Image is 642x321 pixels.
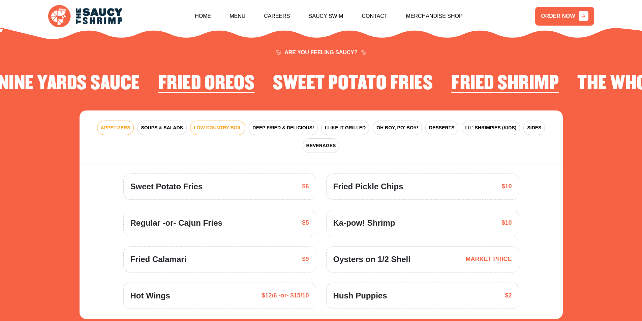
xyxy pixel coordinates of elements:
button: APPETIZERS [97,121,134,135]
span: BEVERAGES [306,142,336,149]
img: logo [48,5,122,28]
button: BEVERAGES [303,138,340,153]
button: I LIKE IT GRILLED [321,121,369,135]
button: DEEP FRIED & DELICIOUS! [249,121,318,135]
span: ARE YOU FEELING SAUCY? [276,50,366,55]
span: Fried Pickle Chips [333,181,403,193]
li: 4 of 4 [273,73,433,97]
span: SIDES [527,124,541,131]
a: Home [195,2,211,31]
li: 1 of 4 [451,73,559,97]
h2: Fried Shrimp [451,73,559,94]
span: APPETIZERS [101,124,130,131]
button: SIDES [523,121,545,135]
span: DEEP FRIED & DELICIOUS! [252,124,314,131]
a: Merchandise Shop [406,2,463,31]
button: OH BOY, PO' BOY! [373,121,422,135]
span: $6 [302,182,309,191]
span: Hush Puppies [333,290,387,302]
span: SOUPS & SALADS [141,124,183,131]
a: Saucy Swim [309,2,343,31]
button: LIL' SHRIMPIES (KIDS) [462,121,520,135]
span: Hot Wings [130,290,170,302]
span: DESSERTS [429,124,454,131]
span: LIL' SHRIMPIES (KIDS) [465,124,517,131]
span: Oysters on 1/2 Shell [333,253,410,265]
span: LOW COUNTRY BOIL [194,124,242,131]
span: $12/6 -or- $15/10 [262,291,309,300]
h2: Fried Oreos [158,73,255,94]
button: SOUPS & SALADS [137,121,186,135]
a: Contact [362,2,387,31]
button: DESSERTS [425,121,458,135]
span: Sweet Potato Fries [130,181,203,193]
span: $9 [302,255,309,264]
a: ORDER NOW [535,7,594,26]
span: $2 [505,291,512,300]
span: MARKET PRICE [465,255,512,264]
span: OH BOY, PO' BOY! [376,124,418,131]
h2: Sweet Potato Fries [273,73,433,94]
li: 3 of 4 [158,73,255,97]
a: Careers [264,2,290,31]
span: I LIKE IT GRILLED [325,124,366,131]
span: Fried Calamari [130,253,187,265]
button: LOW COUNTRY BOIL [190,121,245,135]
a: Menu [230,2,245,31]
span: $10 [501,182,512,191]
span: $10 [501,218,512,227]
span: Ka-pow! Shrimp [333,217,395,229]
span: Regular -or- Cajun Fries [130,217,222,229]
span: $5 [302,218,309,227]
